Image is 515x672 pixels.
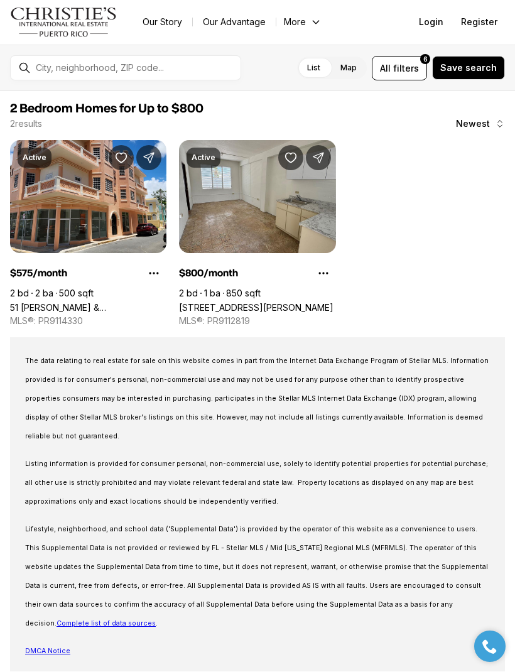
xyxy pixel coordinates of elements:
button: Property options [141,261,166,286]
span: The data relating to real estate for sale on this website comes in part from the Internet Data Ex... [25,357,489,441]
span: 6 [423,55,428,65]
span: Login [419,18,443,28]
span: Lifestyle, neighborhood, and school data ('Supplemental Data') is provided by the operator of thi... [25,526,488,628]
button: Allfilters6 [372,57,427,81]
button: Save Property: 51 PILAR & BRAUMBAUGH [109,146,134,171]
label: Map [330,57,367,80]
span: Save search [440,63,497,73]
a: DMCA Notice [25,645,70,656]
button: Property options [311,261,336,286]
label: List [297,57,330,80]
img: logo [10,8,117,38]
span: 2 Bedroom Homes for Up to $800 [10,103,203,116]
a: 51 PILAR & BRAUMBAUGH, SAN JUAN PR, 00921 [10,303,166,313]
span: All [380,62,391,75]
button: Share Property [306,146,331,171]
p: 2 results [10,119,42,129]
p: Active [23,153,46,163]
button: Login [411,10,451,35]
button: More [276,14,329,31]
button: Share Property [136,146,161,171]
a: Our Advantage [193,14,276,31]
span: Register [461,18,497,28]
a: Our Story [133,14,192,31]
span: Listing information is provided for consumer personal, non-commercial use, solely to identify pot... [25,460,488,506]
p: Active [192,153,215,163]
span: DMCA Notice [25,648,70,656]
button: Register [453,10,505,35]
button: Newest [448,112,512,137]
button: Save Property: 502 ANTILLAS #202 [278,146,303,171]
a: 502 ANTILLAS #202, SAN JUAN PR, 00920 [179,303,333,313]
span: Newest [456,119,490,129]
a: Complete list of data sources [57,620,156,628]
button: Save search [432,57,505,80]
span: filters [393,62,419,75]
